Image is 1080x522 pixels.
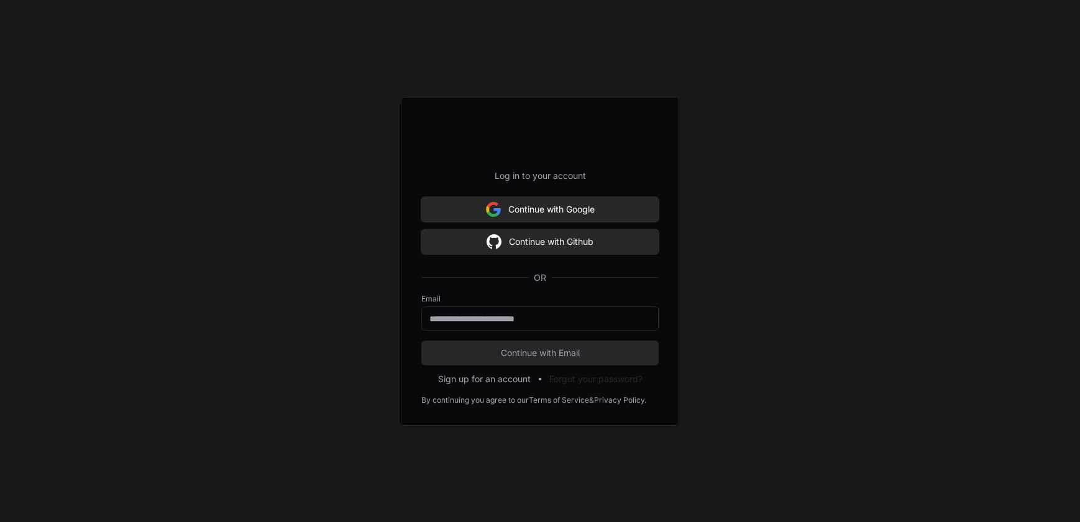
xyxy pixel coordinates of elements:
button: Continue with Github [421,229,659,254]
span: OR [529,272,551,284]
button: Continue with Email [421,341,659,365]
img: Sign in with google [487,229,501,254]
a: Terms of Service [529,395,589,405]
label: Email [421,294,659,304]
p: Log in to your account [421,170,659,182]
a: Privacy Policy. [594,395,646,405]
div: & [589,395,594,405]
button: Sign up for an account [438,373,531,385]
img: Sign in with google [486,197,501,222]
button: Forgot your password? [549,373,643,385]
button: Continue with Google [421,197,659,222]
div: By continuing you agree to our [421,395,529,405]
span: Continue with Email [421,347,659,359]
